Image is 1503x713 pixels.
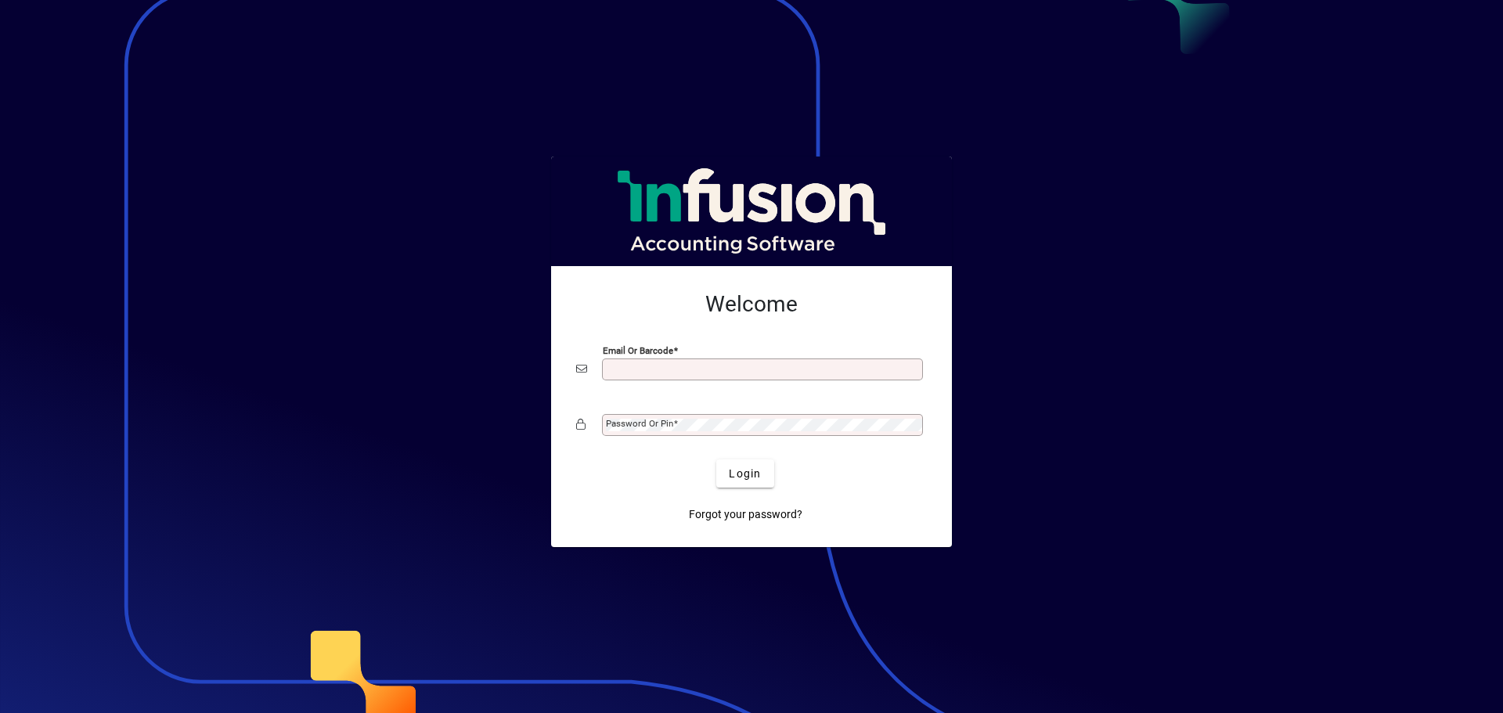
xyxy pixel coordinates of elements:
[683,500,809,528] a: Forgot your password?
[603,345,673,356] mat-label: Email or Barcode
[576,291,927,318] h2: Welcome
[689,506,802,523] span: Forgot your password?
[716,459,773,488] button: Login
[606,418,673,429] mat-label: Password or Pin
[729,466,761,482] span: Login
